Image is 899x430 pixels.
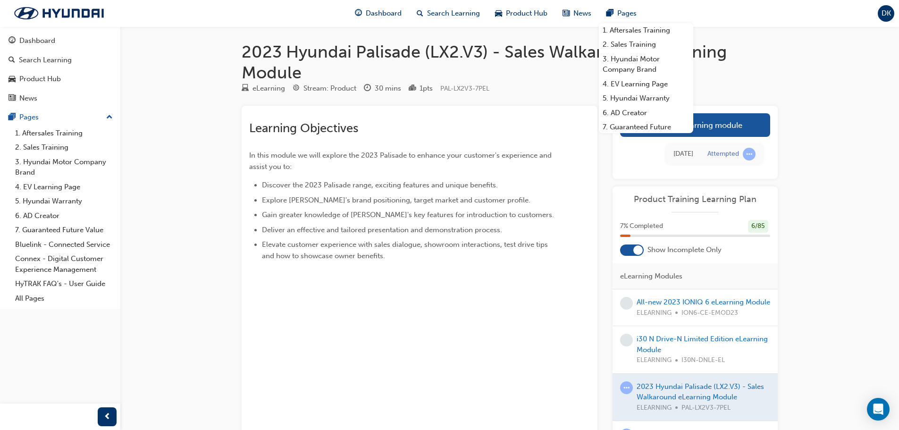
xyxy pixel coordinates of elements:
span: podium-icon [409,84,416,93]
div: Search Learning [19,55,72,66]
span: clock-icon [364,84,371,93]
div: eLearning [252,83,285,94]
span: Deliver an effective and tailored presentation and demonstration process. [262,226,502,234]
a: 6. AD Creator [11,209,117,223]
span: Elevate customer experience with sales dialogue, showroom interactions, test drive tips and how t... [262,240,550,260]
span: search-icon [8,56,15,65]
a: Product Training Learning Plan [620,194,770,205]
div: Type [242,83,285,94]
a: car-iconProduct Hub [487,4,555,23]
span: guage-icon [8,37,16,45]
span: learningResourceType_ELEARNING-icon [242,84,249,93]
span: I30N-DNLE-EL [681,355,725,366]
span: Dashboard [366,8,402,19]
a: 4. EV Learning Page [11,180,117,194]
span: search-icon [417,8,423,19]
span: ELEARNING [637,308,672,319]
a: All Pages [11,291,117,306]
a: search-iconSearch Learning [409,4,487,23]
span: pages-icon [606,8,613,19]
a: Launch eLearning module [620,113,770,137]
div: Duration [364,83,401,94]
span: Learning resource code [440,84,489,93]
button: DK [878,5,894,22]
a: 2. Sales Training [599,37,693,52]
a: Connex - Digital Customer Experience Management [11,252,117,277]
div: Stream [293,83,356,94]
a: 5. Hyundai Warranty [11,194,117,209]
span: 7 % Completed [620,221,663,232]
span: ELEARNING [637,355,672,366]
span: news-icon [563,8,570,19]
a: 2. Sales Training [11,140,117,155]
span: DK [882,8,891,19]
span: In this module we will explore the 2023 Palisade to enhance your customer's experience and assist... [249,151,554,171]
span: guage-icon [355,8,362,19]
a: 4. EV Learning Page [599,77,693,92]
button: Pages [4,109,117,126]
a: All-new 2023 IONIQ 6 eLearning Module [637,298,770,306]
span: news-icon [8,94,16,103]
span: up-icon [106,111,113,124]
span: car-icon [495,8,502,19]
span: Gain greater knowledge of [PERSON_NAME]'s key features for introduction to customers. [262,211,554,219]
a: news-iconNews [555,4,599,23]
span: car-icon [8,75,16,84]
a: 7. Guaranteed Future Value [599,120,693,145]
span: pages-icon [8,113,16,122]
span: learningRecordVerb_NONE-icon [620,297,633,310]
a: 3. Hyundai Motor Company Brand [11,155,117,180]
a: Product Hub [4,70,117,88]
span: Discover the 2023 Palisade range, exciting features and unique benefits. [262,181,498,189]
a: 6. AD Creator [599,106,693,120]
a: 1. Aftersales Training [11,126,117,141]
span: prev-icon [104,411,111,423]
div: Wed Aug 20 2025 10:21:24 GMT+1000 (Australian Eastern Standard Time) [673,149,693,160]
span: target-icon [293,84,300,93]
div: Dashboard [19,35,55,46]
a: i30 N Drive-N Limited Edition eLearning Module [637,335,768,354]
div: News [19,93,37,104]
span: ION6-CE-EMOD23 [681,308,738,319]
span: Pages [617,8,637,19]
a: 3. Hyundai Motor Company Brand [599,52,693,77]
div: Stream: Product [303,83,356,94]
span: News [573,8,591,19]
a: 5. Hyundai Warranty [599,91,693,106]
span: Learning Objectives [249,121,358,135]
div: Product Hub [19,74,61,84]
div: 30 mins [375,83,401,94]
div: Points [409,83,433,94]
a: pages-iconPages [599,4,644,23]
div: Attempted [707,150,739,159]
span: Search Learning [427,8,480,19]
span: Show Incomplete Only [647,245,722,255]
a: Bluelink - Connected Service [11,237,117,252]
a: HyTRAK FAQ's - User Guide [11,277,117,291]
a: guage-iconDashboard [347,4,409,23]
span: learningRecordVerb_ATTEMPT-icon [620,381,633,394]
div: 1 pts [420,83,433,94]
div: Pages [19,112,39,123]
span: Product Hub [506,8,547,19]
span: learningRecordVerb_ATTEMPT-icon [743,148,756,160]
a: Search Learning [4,51,117,69]
div: Open Intercom Messenger [867,398,890,421]
a: 7. Guaranteed Future Value [11,223,117,237]
span: Explore [PERSON_NAME]'s brand positioning, target market and customer profile. [262,196,530,204]
span: eLearning Modules [620,271,682,282]
img: Trak [5,3,113,23]
a: 1. Aftersales Training [599,23,693,38]
span: learningRecordVerb_NONE-icon [620,334,633,346]
h1: 2023 Hyundai Palisade (LX2.V3) - Sales Walkaround eLearning Module [242,42,778,83]
a: Dashboard [4,32,117,50]
button: DashboardSearch LearningProduct HubNews [4,30,117,109]
div: 6 / 85 [748,220,768,233]
a: News [4,90,117,107]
